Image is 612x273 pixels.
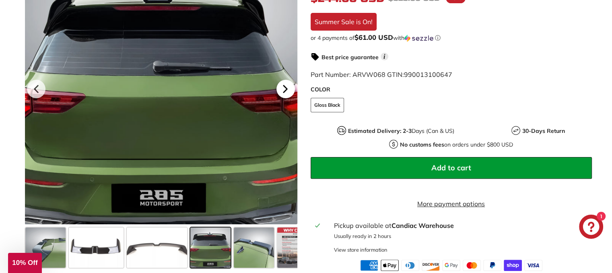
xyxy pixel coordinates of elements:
[400,141,444,148] strong: No customs fees
[334,221,587,230] div: Pickup available at
[360,260,378,271] img: american_express
[311,70,452,79] span: Part Number: ARVW068 GTIN:
[522,127,565,134] strong: 30-Days Return
[381,260,399,271] img: apple_pay
[311,34,592,42] div: or 4 payments of with
[12,259,37,267] span: 10% Off
[400,141,513,149] p: on orders under $800 USD
[404,35,433,42] img: Sezzle
[431,163,471,172] span: Add to cart
[404,70,452,79] span: 990013100647
[422,260,440,271] img: discover
[311,199,592,209] a: More payment options
[483,260,501,271] img: paypal
[311,157,592,179] button: Add to cart
[354,33,393,41] span: $61.00 USD
[8,253,42,273] div: 10% Off
[334,232,587,240] p: Usually ready in 2 hours
[442,260,460,271] img: google_pay
[577,215,606,241] inbox-online-store-chat: Shopify online store chat
[311,13,377,31] div: Summer Sale is On!
[401,260,419,271] img: diners_club
[348,127,412,134] strong: Estimated Delivery: 2-3
[463,260,481,271] img: master
[391,221,453,230] strong: Candiac Warehouse
[348,127,454,135] p: Days (Can & US)
[524,260,542,271] img: visa
[334,246,387,254] div: View store information
[381,53,388,60] span: i
[321,54,379,61] strong: Best price guarantee
[311,34,592,42] div: or 4 payments of$61.00 USDwithSezzle Click to learn more about Sezzle
[311,85,592,94] label: COLOR
[504,260,522,271] img: shopify_pay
